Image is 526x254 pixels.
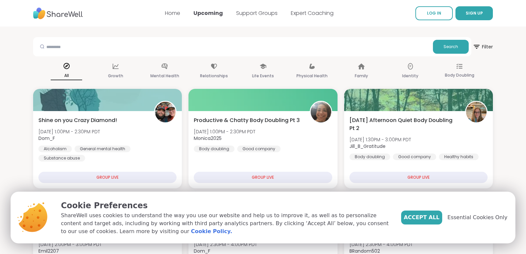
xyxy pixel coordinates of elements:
[415,6,453,20] a: LOG IN
[38,155,85,161] div: Substance abuse
[194,172,332,183] div: GROUP LIVE
[51,72,82,80] p: All
[447,214,507,222] span: Essential Cookies Only
[252,72,274,80] p: Life Events
[75,146,131,152] div: General mental health
[349,136,411,143] span: [DATE] 1:30PM - 3:00PM PDT
[200,72,228,80] p: Relationships
[194,241,257,248] span: [DATE] 2:30PM - 4:00PM PDT
[401,211,442,224] button: Accept All
[466,102,487,122] img: Jill_B_Gratitude
[296,72,328,80] p: Physical Health
[38,135,55,142] b: Dom_F
[349,143,386,150] b: Jill_B_Gratitude
[349,172,488,183] div: GROUP LIVE
[433,40,469,54] button: Search
[349,116,458,132] span: [DATE] Afternoon Quiet Body Doubling Pt 2
[38,146,72,152] div: Alcoholism
[473,37,493,56] button: Filter
[236,9,278,17] a: Support Groups
[38,128,100,135] span: [DATE] 1:00PM - 2:30PM PDT
[38,241,102,248] span: [DATE] 2:00PM - 3:00PM PDT
[61,200,391,212] p: Cookie Preferences
[193,9,223,17] a: Upcoming
[445,71,474,79] p: Body Doubling
[108,72,123,80] p: Growth
[155,102,176,122] img: Dom_F
[455,6,493,20] button: SIGN UP
[349,154,390,160] div: Body doubling
[311,102,331,122] img: Monica2025
[466,10,483,16] span: SIGN UP
[150,72,179,80] p: Mental Health
[165,9,180,17] a: Home
[194,135,222,142] b: Monica2025
[61,212,391,235] p: ShareWell uses cookies to understand the way you use our website and help us to improve it, as we...
[33,4,83,23] img: ShareWell Nav Logo
[393,154,436,160] div: Good company
[38,116,117,124] span: Shine on you Crazy Diamond!
[402,72,418,80] p: Identity
[427,10,441,16] span: LOG IN
[439,154,479,160] div: Healthy habits
[191,227,232,235] a: Cookie Policy.
[444,44,458,50] span: Search
[38,172,177,183] div: GROUP LIVE
[194,116,300,124] span: Productive & Chatty Body Doubling Pt 3
[194,146,235,152] div: Body doubling
[291,9,334,17] a: Expert Coaching
[194,128,255,135] span: [DATE] 1:00PM - 2:30PM PDT
[237,146,281,152] div: Good company
[355,72,368,80] p: Family
[349,241,413,248] span: [DATE] 2:30PM - 4:00PM PDT
[404,214,440,222] span: Accept All
[473,39,493,55] span: Filter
